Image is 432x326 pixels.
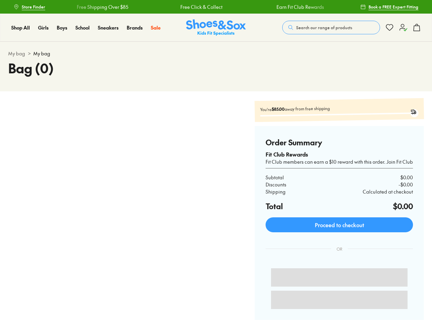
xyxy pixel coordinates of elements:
b: $85.00 [272,106,285,112]
p: $0.00 [400,174,413,181]
p: You're away from free shipping [260,104,418,112]
div: > [8,50,424,57]
div: OR [331,240,348,257]
h4: Order Summary [266,137,413,148]
img: SNS_Logo_Responsive.svg [186,19,246,36]
h4: Total [266,201,283,212]
a: Free Shipping Over $85 [57,3,109,11]
a: Sale [151,24,161,31]
p: Discounts [266,181,286,188]
a: Boys [57,24,67,31]
a: Store Finder [14,1,45,13]
span: Book a FREE Expert Fitting [368,4,418,10]
div: Fit Club members can earn a $10 reward with this order. Join Fit Club [266,158,413,165]
a: Free Click & Collect [161,3,203,11]
p: -$0.00 [398,181,413,188]
a: Girls [38,24,49,31]
a: My bag [8,50,25,57]
span: My bag [33,50,50,57]
h4: $0.00 [393,201,413,212]
a: Shop All [11,24,30,31]
span: Store Finder [22,4,45,10]
a: Brands [127,24,143,31]
p: Shipping [266,188,286,195]
p: Calculated at checkout [363,188,413,195]
p: Subtotal [266,174,284,181]
a: Book a FREE Expert Fitting [360,1,418,13]
a: Shoes & Sox [186,19,246,36]
a: Sneakers [98,24,119,31]
button: Search our range of products [282,21,380,34]
a: Proceed to checkout [266,217,413,232]
div: Fit Club Rewards [266,151,413,158]
a: School [75,24,90,31]
a: Earn Fit Club Rewards [257,3,304,11]
h1: Bag (0) [8,57,424,78]
span: Search our range of products [296,24,352,31]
